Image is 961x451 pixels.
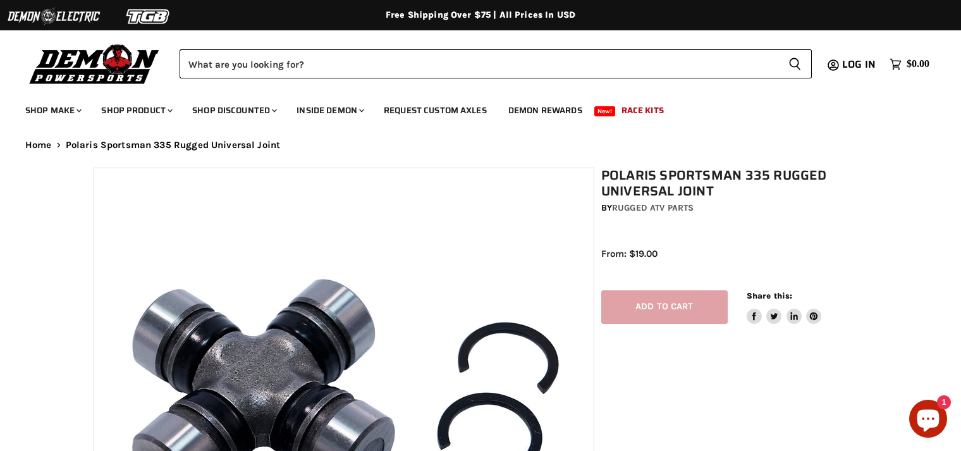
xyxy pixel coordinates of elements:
[374,97,496,123] a: Request Custom Axles
[905,400,951,441] inbox-online-store-chat: Shopify online store chat
[180,49,812,78] form: Product
[612,202,694,213] a: Rugged ATV Parts
[747,291,792,300] span: Share this:
[25,140,52,151] a: Home
[499,97,592,123] a: Demon Rewards
[101,4,196,28] img: TGB Logo 2
[612,97,673,123] a: Race Kits
[180,49,778,78] input: Search
[183,97,285,123] a: Shop Discounted
[66,140,281,151] span: Polaris Sportsman 335 Rugged Universal Joint
[907,58,929,70] span: $0.00
[883,55,936,73] a: $0.00
[16,97,89,123] a: Shop Make
[842,56,876,72] span: Log in
[601,201,874,215] div: by
[601,168,874,199] h1: Polaris Sportsman 335 Rugged Universal Joint
[287,97,372,123] a: Inside Demon
[16,92,926,123] ul: Main menu
[836,59,883,70] a: Log in
[747,290,822,324] aside: Share this:
[92,97,180,123] a: Shop Product
[25,41,164,86] img: Demon Powersports
[594,106,616,116] span: New!
[6,4,101,28] img: Demon Electric Logo 2
[601,248,658,259] span: From: $19.00
[778,49,812,78] button: Search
